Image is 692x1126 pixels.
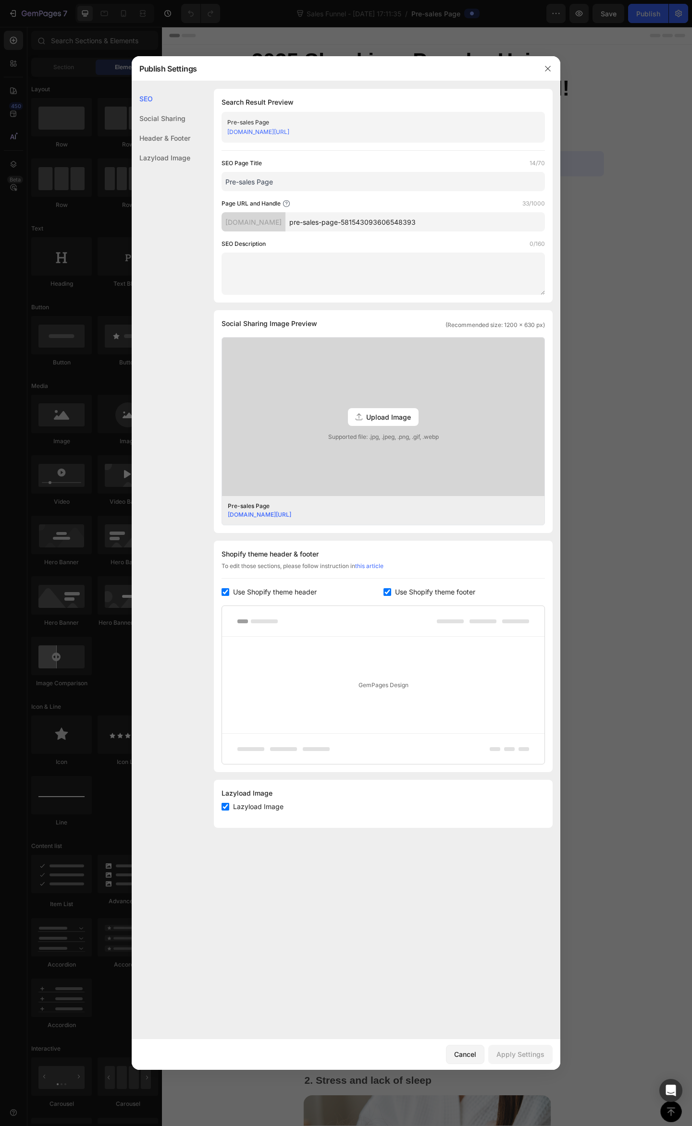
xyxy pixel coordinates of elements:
[233,586,317,598] span: Use Shopify theme header
[154,194,423,321] img: gempages_581238827771757064-b0fa61fe-08b5-4f10-8a54-edf2b091543c.png
[132,56,535,81] div: Publish Settings
[222,548,545,560] div: Shopify theme header & footer
[222,433,544,441] span: Supported file: .jpg, .jpeg, .png, .gif, .webp
[154,886,423,1014] img: gempages_581238827771757064-a848079e-b22b-43df-baea-4637a15bdb88.png
[132,128,190,148] div: Header & Footer
[96,95,125,124] img: gempages_581238827771757064-66f81a71-23c3-4665-a652-9ccc72c5e6fc.png
[222,562,545,579] div: To edit those sections, please follow instruction in
[132,89,190,109] div: SEO
[530,239,545,249] label: 0/160
[172,718,407,837] p: Summary: A poor diet lacking key nutrients like [MEDICAL_DATA], iron, and [MEDICAL_DATA] can weak...
[446,1045,484,1064] button: Cancel
[222,172,545,191] input: Title
[114,144,464,154] p: “Read This BEFORE you lost all of your hair!”
[132,109,190,128] div: Social Sharing
[155,675,422,691] p: Top 3 Real Causes of Hair Loss
[222,212,285,231] div: [DOMAIN_NAME]
[155,569,422,639] p: Many topical hair loss treatments fail because they only address the scalp, not the underlying in...
[211,104,213,115] p: |
[445,321,545,329] span: (Recommended size: 1200 x 630 px)
[143,105,207,113] strong: [PERSON_NAME]
[355,562,383,569] a: this article
[522,199,545,208] label: 33/1000
[530,158,545,168] label: 14/70
[155,526,422,559] p: The truth is, most hair loss isn't a scalp problem – it's an internal one.
[496,1049,544,1059] div: Apply Settings
[222,97,545,108] h1: Search Result Preview
[659,1079,682,1102] div: Open Intercom Messenger
[228,511,291,518] a: [DOMAIN_NAME][URL]
[155,399,422,509] p: The empty promises of miracle cures and the constant letdown have become an all-too-familiar burd...
[155,864,422,878] p: 1. Poor Diet and Nutritional Deficiencies
[222,199,281,208] label: Page URL and Handle
[488,1045,553,1064] button: Apply Settings
[228,502,524,510] div: Pre-sales Page
[227,118,523,127] div: Pre-sales Page
[155,337,422,389] p: Have you been tricked into believing that topical scalp treatments can solve your hair loss?
[366,412,411,422] span: Upload Image
[217,104,304,115] p: Last Updated Mar 3.2025
[395,586,475,598] span: Use Shopify theme footer
[222,239,266,249] label: SEO Description
[222,158,262,168] label: SEO Page Title
[227,128,289,135] a: [DOMAIN_NAME][URL]
[96,22,481,84] h2: 2025 Shocking: Popular Hair GrowthTreatments are a SCAM!
[454,1049,476,1059] div: Cancel
[285,212,545,231] input: Handle
[222,318,317,329] span: Social Sharing Image Preview
[134,104,207,115] p: By
[222,787,545,799] div: Lazyload Image
[222,637,544,733] div: GemPages Design
[233,801,284,812] span: Lazyload Image
[132,148,190,168] div: Lazyload Image
[155,1022,422,1122] p: Let's take a closer look at some of these key nutrients. [MEDICAL_DATA], a B vitamin, is essentia...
